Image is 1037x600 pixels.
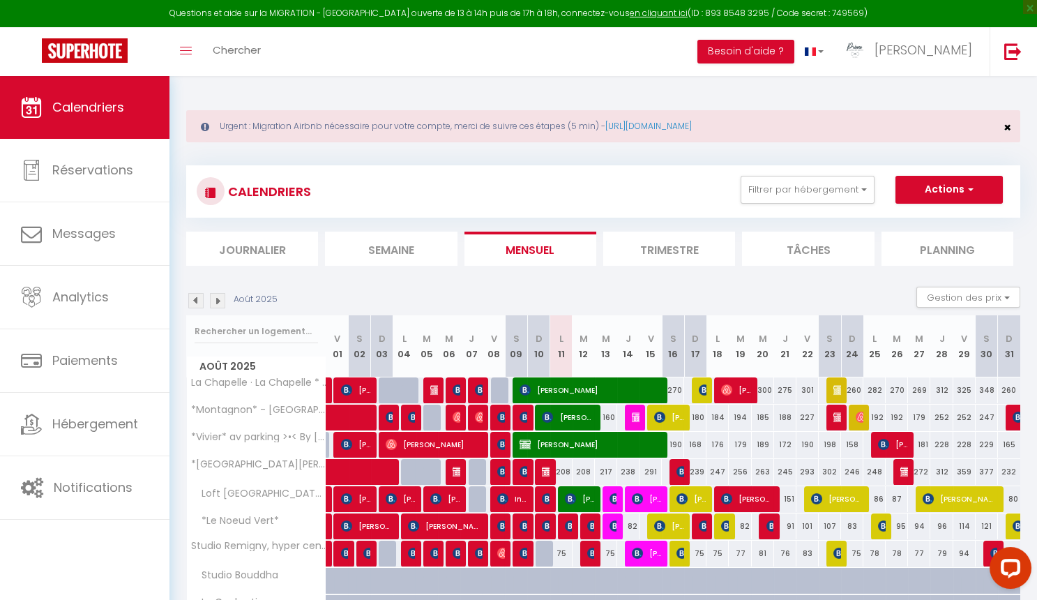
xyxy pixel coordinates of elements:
div: 192 [886,405,908,430]
span: Calendriers [52,98,124,116]
span: [PERSON_NAME] [497,404,505,430]
span: Wenke Neunast [453,540,460,567]
div: 229 [976,432,998,458]
span: [PERSON_NAME] [632,404,639,430]
span: [PERSON_NAME] [654,404,684,430]
button: Filtrer par hébergement [741,176,875,204]
div: 227 [796,405,819,430]
span: [PERSON_NAME] [654,513,684,539]
button: Close [1004,121,1011,134]
div: 359 [953,459,976,485]
span: Hébergement [52,415,138,433]
div: 291 [639,459,662,485]
abbr: S [356,332,363,345]
th: 10 [527,315,550,377]
div: 198 [819,432,841,458]
span: [PERSON_NAME] [676,540,684,567]
div: 107 [819,513,841,539]
span: [PERSON_NAME] [676,458,684,485]
span: [PERSON_NAME] [453,458,460,485]
th: 30 [976,315,998,377]
span: [PERSON_NAME] [408,540,416,567]
th: 02 [349,315,371,377]
div: 75 [841,541,863,567]
div: 246 [841,459,863,485]
div: 179 [908,405,930,430]
li: Trimestre [603,232,735,266]
div: 160 [595,405,617,430]
li: Tâches [742,232,874,266]
div: 94 [908,513,930,539]
span: Sebillotte [PERSON_NAME] [363,540,371,567]
span: *Montagnon* - [GEOGRAPHIC_DATA] [GEOGRAPHIC_DATA] - [189,405,328,415]
div: 176 [706,432,729,458]
span: [PERSON_NAME] [341,513,393,539]
span: *[GEOGRAPHIC_DATA][PERSON_NAME]* av parking by Primo [189,459,328,470]
div: 189 [752,432,774,458]
span: [PERSON_NAME] [520,377,661,403]
a: [PERSON_NAME] [326,541,333,567]
abbr: S [983,332,990,345]
a: [PERSON_NAME] [326,377,333,404]
span: [PERSON_NAME] [PERSON_NAME] [878,431,908,458]
span: Août 2025 [187,357,326,377]
span: [PERSON_NAME] [497,431,505,458]
span: *Le Noeud Vert* [189,513,282,529]
th: 29 [953,315,976,377]
span: [PERSON_NAME] [811,486,863,512]
th: 25 [863,315,886,377]
span: [PERSON_NAME] karin14 [766,513,774,539]
span: [PERSON_NAME] [900,458,908,485]
span: Paiements [52,352,118,369]
abbr: M [893,332,901,345]
abbr: M [423,332,431,345]
div: 245 [774,459,796,485]
th: 19 [729,315,751,377]
span: [PERSON_NAME] [520,458,527,485]
abbr: D [379,332,386,345]
span: × [1004,119,1011,136]
span: Abbes A.P [408,404,416,430]
span: [PERSON_NAME] [PERSON_NAME] [721,486,773,512]
th: 05 [416,315,438,377]
div: 165 [998,432,1020,458]
img: logout [1004,43,1022,60]
abbr: D [536,332,543,345]
span: Studio Remigny, hyper centre. [189,541,328,551]
abbr: L [716,332,720,345]
div: 247 [976,405,998,430]
span: [PERSON_NAME] [833,540,841,567]
span: [PERSON_NAME] [632,540,662,567]
span: [PERSON_NAME] [475,540,483,567]
abbr: J [469,332,474,345]
div: 208 [550,459,573,485]
div: 184 [706,405,729,430]
div: 275 [774,377,796,403]
abbr: D [692,332,699,345]
li: Mensuel [464,232,596,266]
abbr: M [759,332,767,345]
div: 172 [774,432,796,458]
th: 31 [998,315,1020,377]
button: Actions [895,176,1003,204]
abbr: D [1006,332,1013,345]
div: 208 [573,459,595,485]
span: [PERSON_NAME] [430,486,460,512]
div: 101 [796,513,819,539]
th: 14 [617,315,639,377]
div: 263 [752,459,774,485]
div: 270 [662,377,684,403]
span: [PERSON_NAME] [542,404,594,430]
span: [PERSON_NAME] [497,540,505,567]
th: 15 [639,315,662,377]
th: 24 [841,315,863,377]
span: [PERSON_NAME] [676,486,706,512]
img: ... [845,40,865,61]
span: [PERSON_NAME] [453,404,460,430]
div: 77 [908,541,930,567]
span: [PERSON_NAME] [610,486,617,512]
abbr: V [961,332,967,345]
span: [PERSON_NAME] [341,431,371,458]
span: La Chapelle · La Chapelle * * * * *, [GEOGRAPHIC_DATA]. [189,377,328,388]
li: Planning [881,232,1013,266]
